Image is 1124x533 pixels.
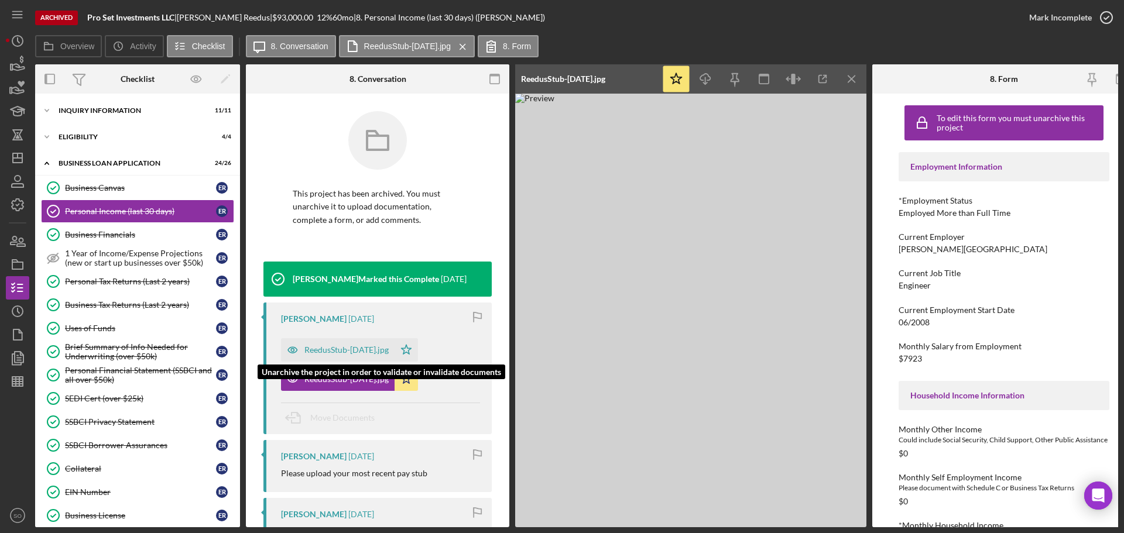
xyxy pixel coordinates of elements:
[899,245,1047,254] div: [PERSON_NAME][GEOGRAPHIC_DATA]
[216,182,228,194] div: E R
[899,354,922,363] div: $7923
[35,11,78,25] div: Archived
[65,394,216,403] div: SEDI Cert (over $25k)
[515,94,866,527] img: Preview
[87,12,174,22] b: Pro Set Investments LLC
[41,176,234,200] a: Business CanvasER
[899,318,930,327] div: 06/2008
[65,183,216,192] div: Business Canvas
[65,249,216,267] div: 1 Year of Income/Expense Projections (new or start up businesses over $50k)
[130,42,156,51] label: Activity
[41,246,234,270] a: 1 Year of Income/Expense Projections (new or start up businesses over $50k)ER
[41,457,234,480] a: CollateralER
[348,452,374,461] time: 2025-07-07 20:42
[281,403,386,432] button: Move Documents
[899,497,908,506] div: $0
[41,387,234,410] a: SEDI Cert (over $25k)ER
[304,345,389,355] div: ReedusStub-[DATE].jpg
[246,35,336,57] button: 8. Conversation
[210,133,231,140] div: 4 / 4
[1084,482,1112,510] div: Open Intercom Messenger
[216,463,228,474] div: E R
[65,277,216,286] div: Personal Tax Returns (Last 2 years)
[65,300,216,310] div: Business Tax Returns (Last 2 years)
[899,269,1109,278] div: Current Job Title
[192,42,225,51] label: Checklist
[65,487,216,497] div: EIN Number
[177,13,272,22] div: [PERSON_NAME] Reedus |
[333,13,354,22] div: 60 mo
[281,314,347,324] div: [PERSON_NAME]
[65,324,216,333] div: Uses of Funds
[167,35,233,57] button: Checklist
[899,196,1109,205] div: *Employment Status
[216,416,228,428] div: E R
[899,281,931,290] div: Engineer
[65,230,216,239] div: Business Financials
[216,322,228,334] div: E R
[899,449,908,458] div: $0
[478,35,539,57] button: 8. Form
[364,42,451,51] label: ReedusStub-[DATE].jpg
[899,434,1109,446] div: Could include Social Security, Child Support, Other Public Assistance
[281,510,347,519] div: [PERSON_NAME]
[65,511,216,520] div: Business License
[281,467,427,480] p: Please upload your most recent pay stub
[910,162,1098,171] div: Employment Information
[35,35,102,57] button: Overview
[899,232,1109,242] div: Current Employer
[41,480,234,504] a: EIN NumberER
[216,276,228,287] div: E R
[216,299,228,311] div: E R
[59,107,202,114] div: INQUIRY INFORMATION
[304,374,389,384] div: ReedusStub-[DATE].jpg
[65,366,216,384] div: Personal Financial Statement (SSBCI and all over $50k)
[210,160,231,167] div: 24 / 26
[1029,6,1092,29] div: Mark Incomplete
[899,208,1010,218] div: Employed More than Full Time
[121,74,155,84] div: Checklist
[216,510,228,521] div: E R
[899,482,1109,494] div: Please document with Schedule C or Business Tax Returns
[65,441,216,450] div: SSBCI Borrower Assurances
[216,486,228,498] div: E R
[317,13,333,22] div: 12 %
[271,42,328,51] label: 8. Conversation
[272,13,317,22] div: $93,000.00
[1017,6,1118,29] button: Mark Incomplete
[65,417,216,427] div: SSBCI Privacy Statement
[216,439,228,451] div: E R
[354,13,545,22] div: | 8. Personal Income (last 30 days) ([PERSON_NAME])
[281,367,418,391] button: ReedusStub-[DATE].jpg
[349,74,406,84] div: 8. Conversation
[348,510,374,519] time: 2025-04-14 16:46
[65,342,216,361] div: Brief Summary of Info Needed for Underwriting (over $50k)
[348,314,374,324] time: 2025-07-08 16:54
[210,107,231,114] div: 11 / 11
[60,42,94,51] label: Overview
[41,434,234,457] a: SSBCI Borrower AssurancesER
[216,346,228,357] div: E R
[41,317,234,340] a: Uses of FundsER
[65,464,216,473] div: Collateral
[41,340,234,363] a: Brief Summary of Info Needed for Underwriting (over $50k)ER
[899,342,1109,351] div: Monthly Salary from Employment
[41,410,234,434] a: SSBCI Privacy StatementER
[41,504,234,527] a: Business LicenseER
[41,270,234,293] a: Personal Tax Returns (Last 2 years)ER
[281,338,418,362] button: ReedusStub-[DATE].jpg
[41,293,234,317] a: Business Tax Returns (Last 2 years)ER
[216,369,228,381] div: E R
[6,504,29,527] button: SO
[293,187,462,226] p: This project has been archived. You must unarchive it to upload documentation, complete a form, o...
[293,274,439,284] div: [PERSON_NAME] Marked this Complete
[216,393,228,404] div: E R
[281,452,347,461] div: [PERSON_NAME]
[310,412,375,422] span: Move Documents
[899,425,1109,434] div: Monthly Other Income
[521,74,605,84] div: ReedusStub-[DATE].jpg
[13,513,22,519] text: SO
[990,74,1018,84] div: 8. Form
[910,391,1098,400] div: Household Income Information
[65,207,216,216] div: Personal Income (last 30 days)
